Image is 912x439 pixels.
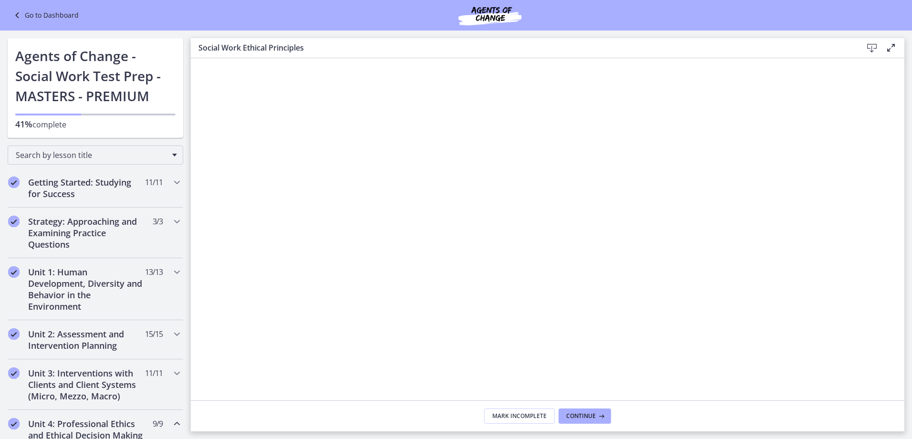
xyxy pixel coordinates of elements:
span: Mark Incomplete [492,412,547,420]
span: 9 / 9 [153,418,163,429]
span: 41% [15,118,32,130]
h2: Unit 3: Interventions with Clients and Client Systems (Micro, Mezzo, Macro) [28,367,145,402]
h2: Unit 2: Assessment and Intervention Planning [28,328,145,351]
i: Completed [8,418,20,429]
img: Agents of Change [433,4,547,27]
span: 13 / 13 [145,266,163,278]
span: 15 / 15 [145,328,163,340]
i: Completed [8,177,20,188]
div: Search by lesson title [8,146,183,165]
h2: Strategy: Approaching and Examining Practice Questions [28,216,145,250]
h2: Getting Started: Studying for Success [28,177,145,199]
i: Completed [8,266,20,278]
span: 11 / 11 [145,367,163,379]
i: Completed [8,328,20,340]
span: 11 / 11 [145,177,163,188]
span: Continue [566,412,596,420]
h3: Social Work Ethical Principles [198,42,847,53]
button: Mark Incomplete [484,408,555,424]
i: Completed [8,216,20,227]
a: Go to Dashboard [11,10,79,21]
span: Search by lesson title [16,150,167,160]
i: Completed [8,367,20,379]
h1: Agents of Change - Social Work Test Prep - MASTERS - PREMIUM [15,46,176,106]
button: Continue [559,408,611,424]
h2: Unit 1: Human Development, Diversity and Behavior in the Environment [28,266,145,312]
span: 3 / 3 [153,216,163,227]
p: complete [15,118,176,130]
